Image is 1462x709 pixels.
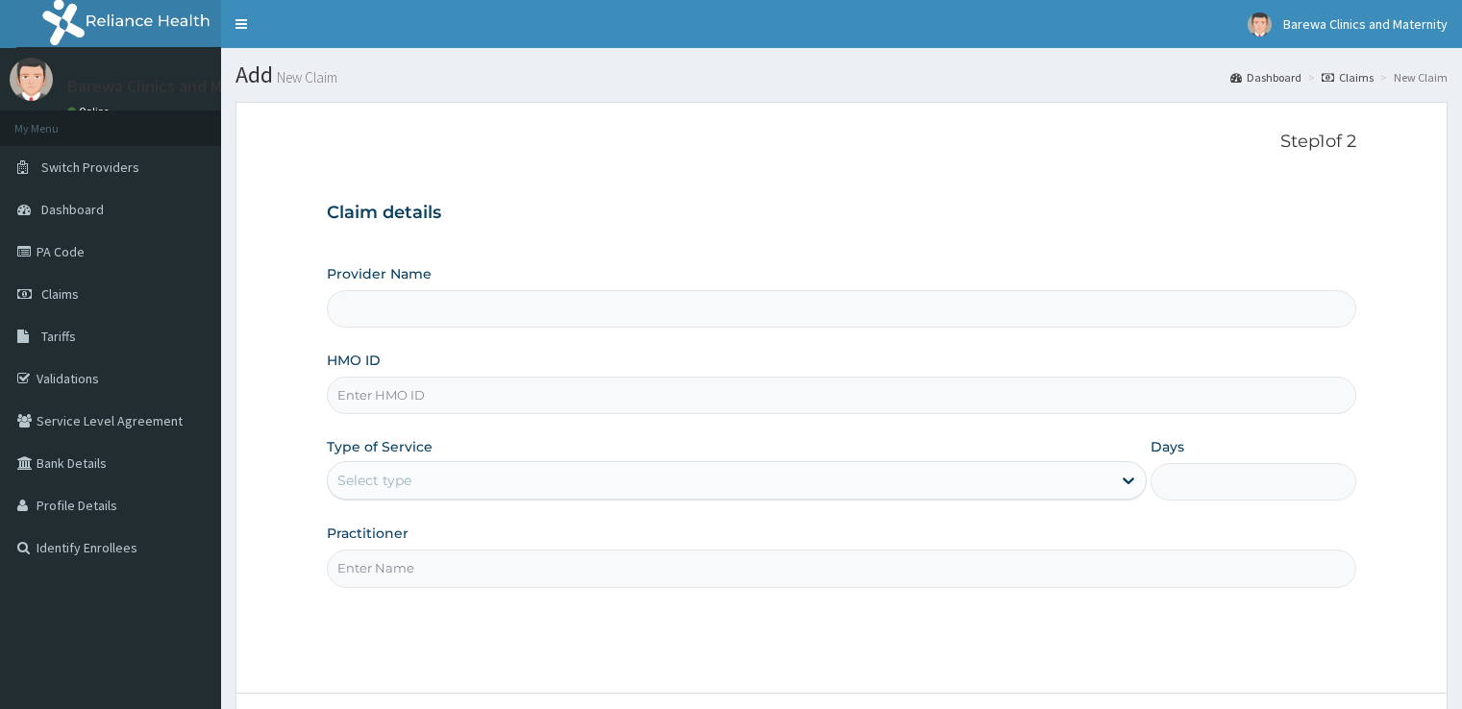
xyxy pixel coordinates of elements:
[327,550,1355,587] input: Enter Name
[273,70,337,85] small: New Claim
[327,203,1355,224] h3: Claim details
[10,58,53,101] img: User Image
[41,201,104,218] span: Dashboard
[1230,69,1301,86] a: Dashboard
[327,132,1355,153] p: Step 1 of 2
[337,471,411,490] div: Select type
[1322,69,1374,86] a: Claims
[41,159,139,176] span: Switch Providers
[235,62,1448,87] h1: Add
[67,105,113,118] a: Online
[67,78,284,95] p: Barewa Clinics and Maternity
[327,377,1355,414] input: Enter HMO ID
[327,264,432,283] label: Provider Name
[41,285,79,303] span: Claims
[327,351,381,370] label: HMO ID
[327,437,433,456] label: Type of Service
[1151,437,1184,456] label: Days
[327,524,409,543] label: Practitioner
[41,328,76,345] span: Tariffs
[1283,15,1448,33] span: Barewa Clinics and Maternity
[1375,69,1448,86] li: New Claim
[1248,12,1272,37] img: User Image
